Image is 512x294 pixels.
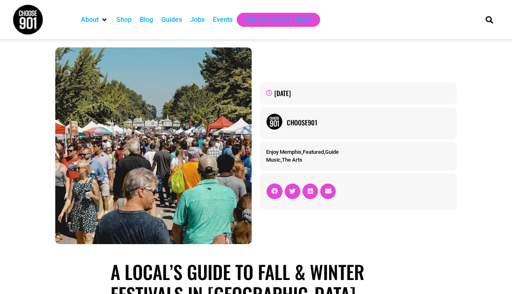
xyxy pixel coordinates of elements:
nav: Main nav [77,13,471,27]
div: Share on email [320,183,336,199]
a: Blog [140,15,153,25]
div: Share on twitter [285,183,300,199]
a: Music [266,157,281,163]
time: [DATE] [274,88,291,98]
div: Share on linkedin [302,183,318,199]
a: Guide [325,149,339,155]
img: Picture of Choose901 [266,113,283,130]
a: Shop [116,15,132,25]
a: Guides [161,15,182,25]
a: Get Choose901 Emails [245,15,312,25]
span: , , [266,149,339,155]
a: Events [213,15,233,25]
div: Share on facebook [267,183,282,199]
a: About [81,15,99,25]
div: Search [482,13,496,26]
a: Jobs [190,15,205,25]
a: Enjoy Memphis [266,149,302,155]
span: , [266,157,302,163]
div: About [77,13,112,27]
a: Featured [303,149,324,155]
a: Choose901 [287,118,450,127]
a: The Arts [282,157,302,163]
